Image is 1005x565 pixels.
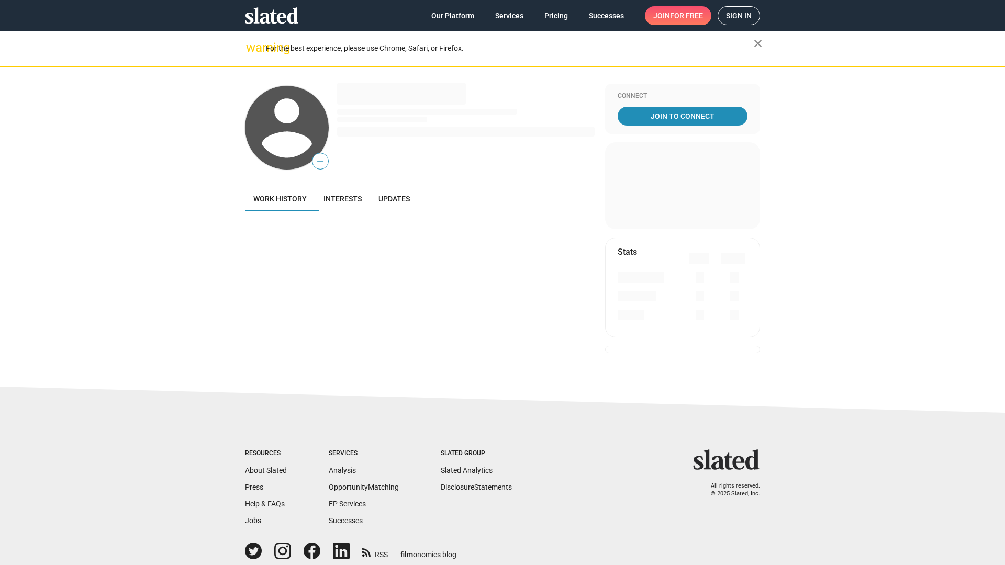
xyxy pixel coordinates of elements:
a: Joinfor free [645,6,711,25]
div: Connect [618,92,747,100]
div: Slated Group [441,449,512,458]
span: Join [653,6,703,25]
a: RSS [362,544,388,560]
div: Resources [245,449,287,458]
a: Our Platform [423,6,483,25]
a: Help & FAQs [245,500,285,508]
a: Interests [315,186,370,211]
mat-icon: warning [246,41,259,54]
a: Sign in [718,6,760,25]
a: Work history [245,186,315,211]
span: Pricing [544,6,568,25]
a: Slated Analytics [441,466,493,474]
a: Services [487,6,532,25]
a: OpportunityMatching [329,483,399,491]
span: Our Platform [431,6,474,25]
p: All rights reserved. © 2025 Slated, Inc. [700,482,760,498]
a: Jobs [245,516,261,525]
span: Sign in [726,7,752,25]
a: filmonomics blog [400,541,456,560]
span: Successes [589,6,624,25]
a: Updates [370,186,418,211]
div: Services [329,449,399,458]
a: Successes [580,6,632,25]
span: Join To Connect [620,107,745,126]
span: for free [670,6,703,25]
a: Press [245,483,263,491]
a: Successes [329,516,363,525]
a: About Slated [245,466,287,474]
a: Analysis [329,466,356,474]
a: Join To Connect [618,107,747,126]
span: Work history [253,195,307,203]
span: Services [495,6,523,25]
span: film [400,550,413,559]
span: Interests [323,195,362,203]
a: Pricing [536,6,576,25]
mat-card-title: Stats [618,246,637,257]
mat-icon: close [752,37,764,50]
span: — [312,155,328,168]
a: DisclosureStatements [441,483,512,491]
div: For the best experience, please use Chrome, Safari, or Firefox. [266,41,754,55]
span: Updates [378,195,410,203]
a: EP Services [329,500,366,508]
